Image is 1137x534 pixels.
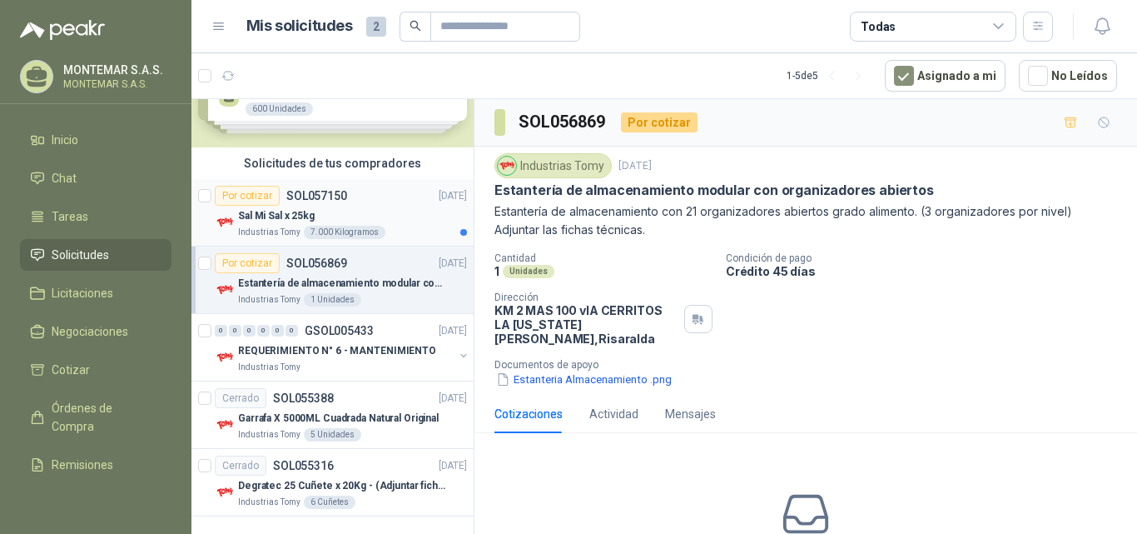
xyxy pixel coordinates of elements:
p: Dirección [494,292,678,303]
a: Remisiones [20,449,171,481]
p: Crédito 45 días [726,264,1130,278]
button: Asignado a mi [885,60,1005,92]
span: Inicio [52,131,78,149]
p: Industrias Tomy [238,428,300,442]
p: SOL055316 [273,460,334,472]
a: 0 0 0 0 0 0 GSOL005433[DATE] Company LogoREQUERIMIENTO N° 6 - MANTENIMIENTOIndustrias Tomy [215,321,470,374]
p: Estantería de almacenamiento modular con organizadores abiertos [238,276,445,292]
img: Company Logo [215,482,235,502]
div: Por cotizar [621,112,698,132]
div: Industrias Tomy [494,153,612,178]
img: Company Logo [215,280,235,300]
img: Company Logo [215,212,235,232]
span: search [410,20,421,32]
p: [DATE] [618,158,652,174]
div: 0 [215,325,227,337]
h3: SOL056869 [519,109,608,135]
div: Por cotizar [215,186,280,206]
div: 5 Unidades [304,428,361,442]
p: SOL057150 [286,190,347,202]
a: Solicitudes [20,239,171,271]
span: Tareas [52,207,88,226]
p: SOL055388 [273,392,334,404]
button: No Leídos [1019,60,1117,92]
a: Órdenes de Compra [20,392,171,442]
a: Configuración [20,487,171,519]
div: 6 Cuñetes [304,496,355,509]
a: Tareas [20,201,171,232]
p: Cantidad [494,252,712,264]
div: Unidades [503,265,554,278]
h1: Mis solicitudes [246,14,353,38]
img: Company Logo [498,157,516,175]
p: 1 [494,264,499,278]
p: SOL056869 [286,257,347,269]
p: Degratec 25 Cuñete x 20Kg - (Adjuntar ficha técnica) [238,478,445,494]
div: 0 [229,325,241,337]
span: Solicitudes [52,246,109,264]
div: 0 [271,325,284,337]
p: Industrias Tomy [238,496,300,509]
p: [DATE] [439,188,467,204]
a: CerradoSOL055316[DATE] Company LogoDegratec 25 Cuñete x 20Kg - (Adjuntar ficha técnica)Industrias... [191,449,474,517]
p: Estantería de almacenamiento modular con organizadores abiertos [494,182,934,199]
div: 0 [257,325,270,337]
div: 7.000 Kilogramos [304,226,385,239]
span: 2 [366,17,386,37]
img: Logo peakr [20,20,105,40]
span: Negociaciones [52,322,128,341]
div: Mensajes [665,405,716,423]
p: Sal Mi Sal x 25kg [238,208,315,224]
p: GSOL005433 [305,325,374,337]
span: Órdenes de Compra [52,399,156,436]
div: Actividad [589,405,638,423]
p: MONTEMAR S.A.S. [63,79,167,89]
div: 1 Unidades [304,293,361,307]
p: Industrias Tomy [238,226,300,239]
div: Todas [861,17,896,36]
p: Documentos de apoyo [494,359,1130,371]
a: CerradoSOL055388[DATE] Company LogoGarrafa X 5000ML Cuadrada Natural OriginalIndustrias Tomy5 Uni... [191,382,474,449]
p: Estantería de almacenamiento con 21 organizadores abiertos grado alimento. (3 organizadores por n... [494,202,1117,239]
p: KM 2 MAS 100 vIA CERRITOS LA [US_STATE] [PERSON_NAME] , Risaralda [494,303,678,346]
div: Cerrado [215,456,266,476]
button: Estanteria Almacenamiento .png [494,371,673,388]
p: [DATE] [439,458,467,474]
span: Cotizar [52,361,90,379]
a: Cotizar [20,354,171,386]
div: Solicitudes de tus compradores [191,147,474,179]
div: 1 - 5 de 5 [787,62,871,89]
span: Remisiones [52,456,113,474]
p: REQUERIMIENTO N° 6 - MANTENIMIENTO [238,343,436,359]
div: Por cotizar [215,253,280,273]
div: Cotizaciones [494,405,563,423]
p: Industrias Tomy [238,293,300,307]
a: Por cotizarSOL056869[DATE] Company LogoEstantería de almacenamiento modular con organizadores abi... [191,247,474,314]
img: Company Logo [215,347,235,367]
a: Chat [20,162,171,194]
span: Licitaciones [52,284,113,302]
p: [DATE] [439,391,467,407]
p: [DATE] [439,323,467,339]
img: Company Logo [215,415,235,435]
div: 0 [243,325,256,337]
a: Por cotizarSOL057150[DATE] Company LogoSal Mi Sal x 25kgIndustrias Tomy7.000 Kilogramos [191,179,474,247]
p: [DATE] [439,256,467,272]
span: Chat [52,169,77,187]
a: Negociaciones [20,316,171,347]
a: Licitaciones [20,277,171,309]
div: Cerrado [215,388,266,408]
div: 0 [285,325,298,337]
p: Industrias Tomy [238,361,300,374]
p: MONTEMAR S.A.S. [63,64,167,76]
p: Condición de pago [726,252,1130,264]
p: Garrafa X 5000ML Cuadrada Natural Original [238,411,439,427]
a: Inicio [20,124,171,156]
